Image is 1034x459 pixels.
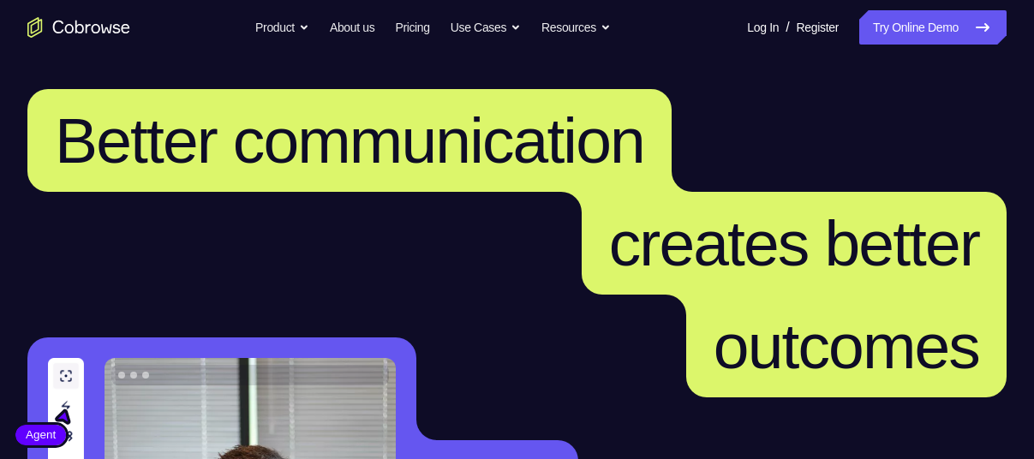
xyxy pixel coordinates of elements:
button: Product [255,10,309,45]
a: Go to the home page [27,17,130,38]
span: / [786,17,789,38]
button: Use Cases [451,10,521,45]
a: Register [797,10,839,45]
span: Better communication [55,104,644,176]
a: Log In [747,10,779,45]
button: Resources [541,10,611,45]
span: creates better [609,207,979,279]
span: Agent [15,426,66,444]
a: About us [330,10,374,45]
span: outcomes [714,310,979,382]
a: Pricing [395,10,429,45]
a: Try Online Demo [859,10,1007,45]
